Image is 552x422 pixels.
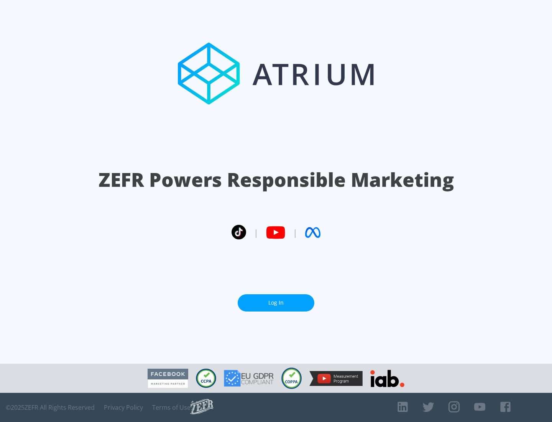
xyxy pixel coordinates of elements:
img: Facebook Marketing Partner [148,369,188,388]
span: | [254,227,258,238]
h1: ZEFR Powers Responsible Marketing [99,166,454,193]
a: Terms of Use [152,404,191,411]
img: YouTube Measurement Program [309,371,363,386]
img: CCPA Compliant [196,369,216,388]
a: Privacy Policy [104,404,143,411]
a: Log In [238,294,314,312]
img: COPPA Compliant [281,368,302,389]
img: IAB [370,370,404,387]
span: | [293,227,297,238]
img: GDPR Compliant [224,370,274,387]
span: © 2025 ZEFR All Rights Reserved [6,404,95,411]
